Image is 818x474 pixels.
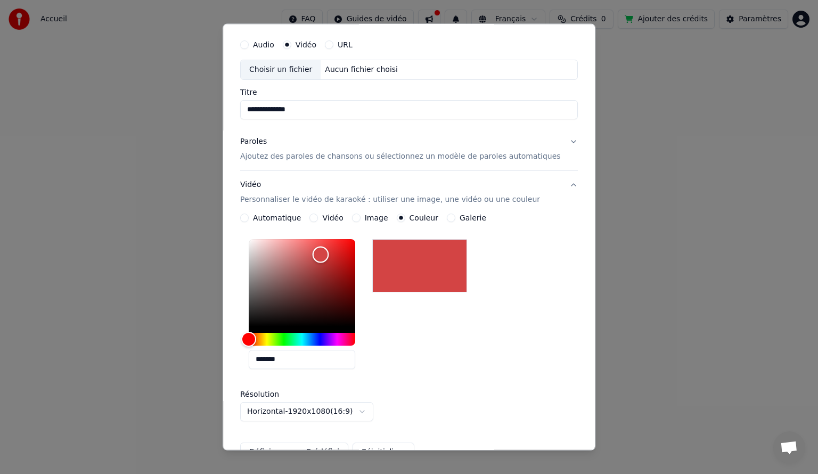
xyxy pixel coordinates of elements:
[249,239,355,326] div: Color
[240,443,348,462] button: Définir comme Prédéfini
[240,179,540,205] div: Vidéo
[240,88,578,96] label: Titre
[353,443,414,462] button: Réinitialiser
[460,214,486,222] label: Galerie
[253,214,301,222] label: Automatique
[240,136,267,147] div: Paroles
[240,214,578,470] div: VidéoPersonnaliser le vidéo de karaoké : utiliser une image, une vidéo ou une couleur
[240,151,561,162] p: Ajoutez des paroles de chansons ou sélectionnez un modèle de paroles automatiques
[241,61,321,80] div: Choisir un fichier
[240,194,540,205] p: Personnaliser le vidéo de karaoké : utiliser une image, une vidéo ou une couleur
[323,214,343,222] label: Vidéo
[240,171,578,214] button: VidéoPersonnaliser le vidéo de karaoké : utiliser une image, une vidéo ou une couleur
[338,42,353,49] label: URL
[240,128,578,170] button: ParolesAjoutez des paroles de chansons ou sélectionnez un modèle de paroles automatiques
[321,65,403,76] div: Aucun fichier choisi
[296,42,316,49] label: Vidéo
[410,214,438,222] label: Couleur
[240,390,347,398] label: Résolution
[253,42,274,49] label: Audio
[249,333,355,346] div: Hue
[365,214,388,222] label: Image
